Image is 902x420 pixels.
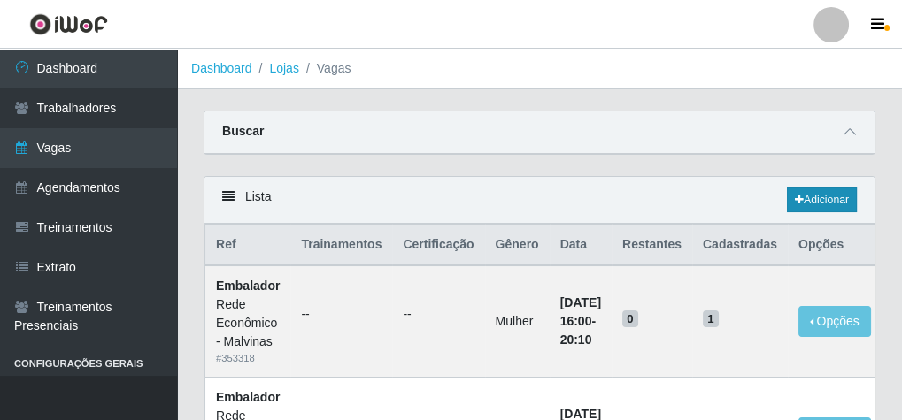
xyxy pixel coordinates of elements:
div: # 353318 [216,351,280,366]
th: Restantes [612,225,692,266]
a: Adicionar [787,187,857,212]
th: Gênero [485,225,550,266]
strong: Buscar [222,124,264,138]
div: Rede Econômico - Malvinas [216,295,280,351]
span: 0 [622,310,638,328]
time: [DATE] 16:00 [560,295,601,328]
img: CoreUI Logo [29,13,108,35]
span: 1 [703,310,719,328]
a: Lojas [269,61,298,75]
th: Certificação [392,225,484,266]
th: Trainamentos [290,225,392,266]
li: Vagas [299,59,351,78]
strong: Embalador [216,279,280,293]
th: Ref [205,225,291,266]
th: Opções [788,225,882,266]
ul: -- [301,305,382,324]
th: Cadastradas [692,225,788,266]
button: Opções [798,306,871,337]
nav: breadcrumb [177,49,902,89]
time: 20:10 [560,332,592,347]
div: Lista [204,177,875,224]
ul: -- [403,305,474,324]
strong: Embalador [216,390,280,404]
strong: - [560,295,601,347]
td: Mulher [485,265,550,377]
a: Dashboard [191,61,252,75]
th: Data [550,225,612,266]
